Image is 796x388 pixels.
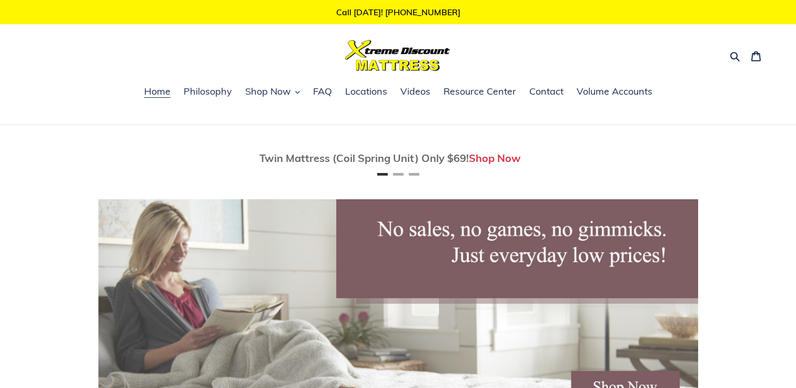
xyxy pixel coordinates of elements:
[259,151,469,165] span: Twin Mattress (Coil Spring Unit) Only $69!
[340,84,392,100] a: Locations
[308,84,337,100] a: FAQ
[240,84,305,100] button: Shop Now
[400,85,430,98] span: Videos
[345,85,387,98] span: Locations
[245,85,291,98] span: Shop Now
[393,173,404,176] button: Page 2
[577,85,652,98] span: Volume Accounts
[184,85,232,98] span: Philosophy
[345,40,450,71] img: Xtreme Discount Mattress
[144,85,170,98] span: Home
[313,85,332,98] span: FAQ
[139,84,176,100] a: Home
[438,84,521,100] a: Resource Center
[178,84,237,100] a: Philosophy
[529,85,563,98] span: Contact
[409,173,419,176] button: Page 3
[524,84,569,100] a: Contact
[395,84,436,100] a: Videos
[444,85,516,98] span: Resource Center
[571,84,658,100] a: Volume Accounts
[469,151,521,165] a: Shop Now
[377,173,388,176] button: Page 1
